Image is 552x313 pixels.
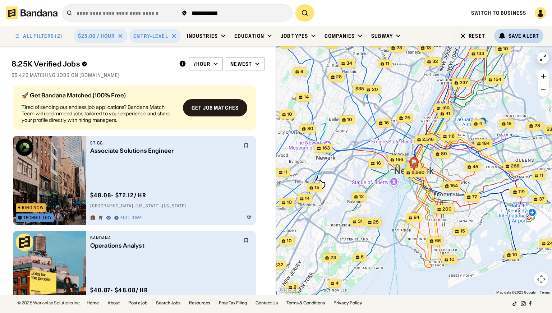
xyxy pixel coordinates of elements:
div: $ 40.87 - $48.08 / hr [90,286,148,294]
span: 163 [322,145,330,151]
div: grid [11,83,264,295]
a: About [107,301,120,305]
div: Education [234,33,264,39]
span: 37 [539,196,544,202]
span: 4 [336,280,339,286]
div: Newest [230,61,252,67]
div: © 2025 Workwise Solutions Inc. [17,301,81,305]
a: Home [87,301,99,305]
a: Post a job [128,301,147,305]
span: 23 [330,255,336,261]
span: 10 [512,252,517,258]
div: Entry-Level [133,33,168,39]
div: Full-time [120,215,142,221]
div: Reset [469,33,485,38]
span: $32 [275,262,284,267]
span: 28 [534,123,540,129]
a: Switch to Business [471,10,526,16]
span: Map data ©2025 Google [496,290,535,294]
a: Resources [189,301,210,305]
span: 11 [386,61,389,67]
span: 2,516 [422,137,434,143]
span: 15 [460,228,465,234]
span: 237 [460,80,468,86]
span: 13 [426,45,431,51]
div: Job Types [281,33,308,39]
span: 15 [507,121,512,127]
span: 200 [442,206,452,212]
div: $25.00 / hour [78,33,115,39]
span: 11 [284,169,287,175]
div: Operations Analyst [90,242,239,249]
span: 32 [432,59,438,65]
span: 10 [503,46,508,52]
span: 10 [287,199,292,206]
div: Hiring Now [18,206,44,210]
span: 266 [511,163,519,169]
span: 119 [518,189,525,195]
a: Terms (opens in new tab) [540,290,550,294]
div: 🚀 Get Bandana Matched (100% Free) [22,92,177,98]
span: 184 [482,141,490,147]
span: 15 [315,185,319,191]
div: Get job matches [192,105,239,110]
span: 10 [287,238,292,244]
span: 66 [435,238,441,244]
div: 8.25K Verified Jobs [11,60,173,68]
span: 16 [376,160,381,166]
span: 12 [359,194,364,200]
div: Companies [325,33,355,39]
div: Subway [371,33,393,39]
div: ALL FILTERS (2) [23,33,62,38]
span: 10 [347,117,352,123]
div: 65,420 matching jobs on [DOMAIN_NAME] [11,72,264,78]
img: Google [278,286,302,295]
a: Search Jobs [156,301,180,305]
span: 4 [479,121,482,127]
span: $27 [327,41,336,47]
span: 3 [377,41,379,47]
a: Terms & Conditions [286,301,325,305]
span: 41 [446,111,450,117]
span: 8 [300,69,303,75]
span: 45 [473,164,478,170]
span: 10 [450,257,455,263]
span: 28 [336,74,342,80]
span: $35 [355,86,364,91]
span: 2,560 [411,170,424,176]
div: [GEOGRAPHIC_DATA] · [US_STATE] · [US_STATE] [90,203,252,209]
span: 14 [304,94,309,100]
span: 2 [294,284,296,290]
a: Contact Us [256,301,278,305]
img: Bandana logotype [6,6,57,19]
span: 31 [358,218,363,225]
span: 20 [372,87,378,93]
button: Map camera controls [534,272,548,286]
span: 25 [404,115,410,121]
span: 11 [540,172,543,179]
span: 80 [307,126,313,132]
div: Bandana [90,235,239,241]
div: Industries [187,33,218,39]
span: 14 [305,195,310,202]
span: 72 [472,194,478,200]
span: 133 [477,51,484,57]
span: 25 [373,219,379,225]
img: Bandana logo [16,234,33,251]
span: 166 [396,157,403,163]
a: Open this area in Google Maps (opens a new window) [278,286,302,295]
a: Free Tax Filing [219,301,247,305]
div: Technology [23,216,52,220]
div: Stigg [90,140,239,146]
span: 10 [287,111,292,118]
img: Stigg logo [16,139,33,156]
div: Tired of sending out endless job applications? Bandana Match Team will recommend jobs tailored to... [22,104,177,124]
div: Save Alert [509,33,539,39]
span: 116 [448,133,455,139]
span: 94 [414,215,419,221]
div: /hour [194,61,211,67]
span: 154 [450,183,458,189]
span: 34 [346,60,352,66]
span: 189 [442,105,450,111]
